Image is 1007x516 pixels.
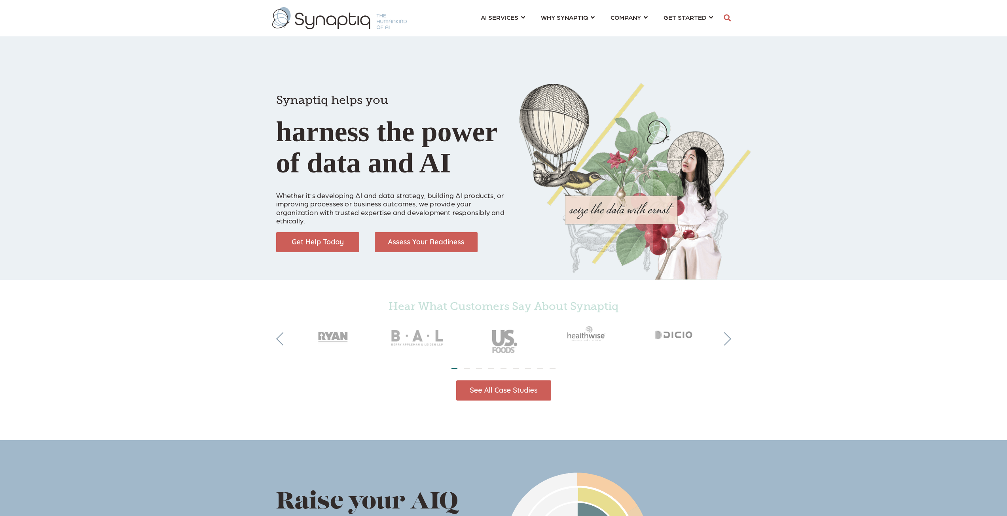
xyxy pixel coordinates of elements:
img: Get Help Today [276,232,359,252]
img: Healthwise_gray50 [546,316,632,351]
li: Page dot 6 [513,368,519,369]
span: Synaptiq helps you [276,93,388,107]
button: Next [718,332,731,346]
img: Assess Your Readiness [375,232,478,252]
li: Page dot 7 [525,368,531,369]
li: Page dot 5 [501,368,506,369]
img: RyanCompanies_gray50_2 [290,316,375,351]
h1: harness the power of data and AI [276,79,508,179]
a: GET STARTED [664,10,713,25]
span: Raise your AIQ [276,491,458,514]
li: Page dot 9 [550,368,556,369]
img: See All Case Studies [456,380,551,401]
li: Page dot 1 [451,368,457,369]
img: Dicio [632,316,717,351]
a: WHY SYNAPTIQ [541,10,595,25]
li: Page dot 3 [476,368,482,369]
li: Page dot 8 [537,368,543,369]
h4: Hear What Customers Say About Synaptiq [290,300,717,313]
span: AI SERVICES [481,12,518,23]
span: GET STARTED [664,12,706,23]
nav: menu [473,4,721,32]
li: Page dot 2 [464,368,470,369]
img: USFoods_gray50 [461,316,546,361]
a: AI SERVICES [481,10,525,25]
img: synaptiq logo-1 [272,7,407,29]
li: Page dot 4 [488,368,494,369]
button: Previous [276,332,290,346]
a: COMPANY [611,10,648,25]
span: WHY SYNAPTIQ [541,12,588,23]
p: Whether it’s developing AI and data strategy, building AI products, or improving processes or bus... [276,182,508,225]
img: BAL_gray50 [375,316,461,361]
img: Collage of girl, balloon, bird, and butterfly, with seize the data with ernst text [520,83,751,280]
span: COMPANY [611,12,641,23]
